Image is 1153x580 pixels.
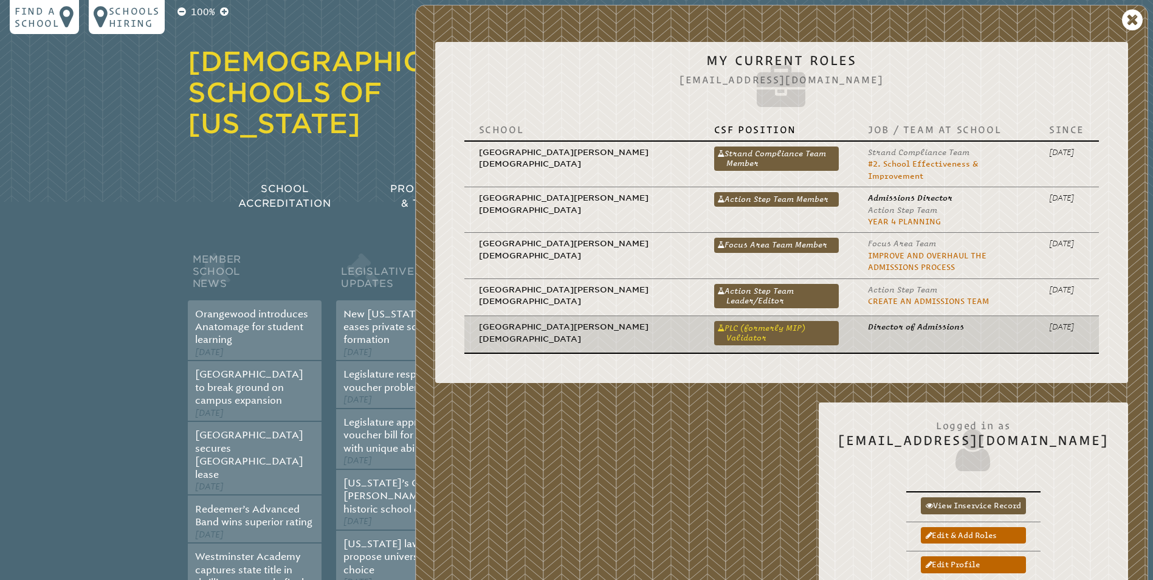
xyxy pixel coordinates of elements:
[343,347,372,357] span: [DATE]
[195,308,308,346] a: Orangewood introduces Anatomage for student learning
[390,183,568,209] span: Professional Development & Teacher Certification
[479,284,685,308] p: [GEOGRAPHIC_DATA][PERSON_NAME][DEMOGRAPHIC_DATA]
[921,497,1026,514] a: View inservice record
[109,5,160,29] p: Schools Hiring
[868,148,969,157] span: Strand Compliance Team
[455,53,1109,114] h2: My Current Roles
[343,538,459,576] a: [US_STATE] lawmakers propose universal school choice
[195,408,224,418] span: [DATE]
[1049,321,1084,333] p: [DATE]
[195,429,303,480] a: [GEOGRAPHIC_DATA] secures [GEOGRAPHIC_DATA] lease
[479,123,685,136] p: School
[479,238,685,261] p: [GEOGRAPHIC_DATA][PERSON_NAME][DEMOGRAPHIC_DATA]
[838,413,1109,433] span: Logged in as
[343,308,444,346] a: New [US_STATE] law eases private school formation
[1049,284,1084,295] p: [DATE]
[238,183,331,209] span: School Accreditation
[868,159,978,180] a: #2. School Effectiveness & Improvement
[479,321,685,345] p: [GEOGRAPHIC_DATA][PERSON_NAME][DEMOGRAPHIC_DATA]
[479,192,685,216] p: [GEOGRAPHIC_DATA][PERSON_NAME][DEMOGRAPHIC_DATA]
[188,46,532,139] a: [DEMOGRAPHIC_DATA] Schools of [US_STATE]
[15,5,60,29] p: Find a school
[343,455,372,466] span: [DATE]
[714,123,839,136] p: CSF Position
[343,395,372,405] span: [DATE]
[921,556,1026,573] a: Edit profile
[714,284,839,308] a: Action Step Team Leader/Editor
[868,321,1020,333] p: Director of Admissions
[868,217,941,226] a: Year 4 planning
[336,250,470,300] h2: Legislative Updates
[195,347,224,357] span: [DATE]
[188,5,218,19] p: 100%
[195,530,224,540] span: [DATE]
[1049,147,1084,158] p: [DATE]
[868,205,937,215] span: Action Step Team
[1049,192,1084,204] p: [DATE]
[868,192,1020,204] p: Admissions Director
[921,527,1026,544] a: Edit & add roles
[343,477,461,515] a: [US_STATE]’s Governor [PERSON_NAME] signs historic school choice bill
[868,251,986,272] a: Improve and Overhaul the Admissions Process
[1049,123,1084,136] p: Since
[868,239,936,248] span: Focus Area Team
[714,321,839,345] a: PLC (formerly MIP) Validator
[195,482,224,492] span: [DATE]
[714,238,839,252] a: Focus Area Team Member
[714,147,839,171] a: Strand Compliance Team Member
[195,368,303,406] a: [GEOGRAPHIC_DATA] to break ground on campus expansion
[343,416,456,454] a: Legislature approves voucher bill for students with unique abilities
[195,503,312,528] a: Redeemer’s Advanced Band wins superior rating
[343,516,372,526] span: [DATE]
[1049,238,1084,249] p: [DATE]
[868,297,989,306] a: Create an Admissions Team
[479,147,685,170] p: [GEOGRAPHIC_DATA][PERSON_NAME][DEMOGRAPHIC_DATA]
[868,123,1020,136] p: Job / Team at School
[838,413,1109,474] h2: [EMAIL_ADDRESS][DOMAIN_NAME]
[188,250,322,300] h2: Member School News
[343,368,452,393] a: Legislature responds to voucher problems
[714,192,839,207] a: Action Step Team Member
[868,285,937,294] span: Action Step Team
